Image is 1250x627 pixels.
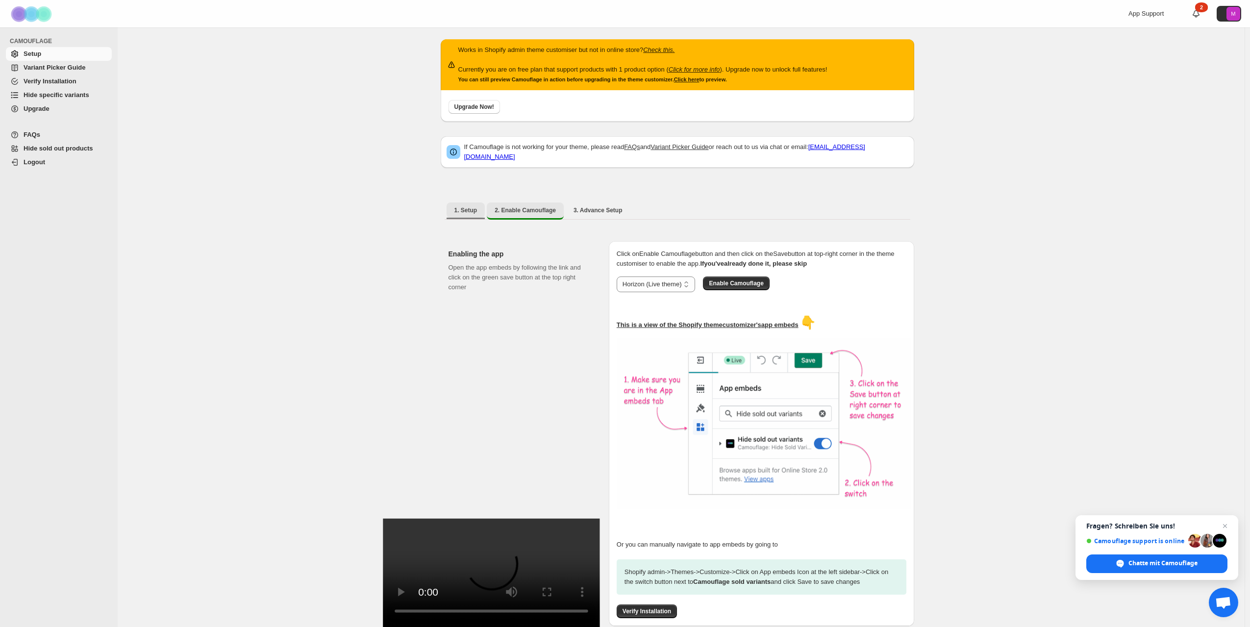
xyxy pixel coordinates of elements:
span: Logout [24,158,45,166]
img: camouflage-enable [617,338,911,509]
a: Hide sold out products [6,142,112,155]
a: Enable Camouflage [703,279,769,287]
span: Hide specific variants [24,91,89,99]
span: 👇 [800,315,816,330]
div: Chat öffnen [1209,588,1238,617]
button: Enable Camouflage [703,276,769,290]
span: Setup [24,50,41,57]
div: Open the app embeds by following the link and click on the green save button at the top right corner [449,263,593,613]
a: Logout [6,155,112,169]
span: CAMOUFLAGE [10,37,113,45]
a: Check this. [643,46,675,53]
div: 2 [1195,2,1208,12]
span: App Support [1128,10,1164,17]
text: M [1231,11,1235,17]
a: Verify Installation [617,607,677,615]
span: Chat schließen [1219,520,1231,532]
a: Verify Installation [6,75,112,88]
span: Verify Installation [24,77,76,85]
span: Verify Installation [623,607,671,615]
span: FAQs [24,131,40,138]
span: 3. Advance Setup [574,206,623,214]
strong: Camouflage sold variants [693,578,771,585]
span: Upgrade [24,105,50,112]
p: If Camouflage is not working for your theme, please read and or reach out to us via chat or email: [464,142,908,162]
a: Click here [674,76,700,82]
a: Upgrade [6,102,112,116]
button: Avatar with initials M [1217,6,1241,22]
a: FAQs [624,143,640,150]
span: Avatar with initials M [1226,7,1240,21]
h2: Enabling the app [449,249,593,259]
a: Click for more info [669,66,720,73]
b: If you've already done it, please skip [700,260,807,267]
span: Fragen? Schreiben Sie uns! [1086,522,1227,530]
p: Click on Enable Camouflage button and then click on the Save button at top-right corner in the th... [617,249,906,269]
u: This is a view of the Shopify theme customizer's app embeds [617,321,799,328]
button: Verify Installation [617,604,677,618]
a: FAQs [6,128,112,142]
p: Currently you are on free plan that support products with 1 product option ( ). Upgrade now to un... [458,65,827,75]
a: Variant Picker Guide [6,61,112,75]
span: Chatte mit Camouflage [1128,559,1198,568]
p: Works in Shopify admin theme customiser but not in online store? [458,45,827,55]
span: Hide sold out products [24,145,93,152]
span: 1. Setup [454,206,477,214]
p: Or you can manually navigate to app embeds by going to [617,540,906,550]
span: 2. Enable Camouflage [495,206,556,214]
img: Camouflage [8,0,57,27]
small: You can still preview Camouflage in action before upgrading in the theme customizer. to preview. [458,76,727,82]
span: Camouflage support is online [1086,537,1185,545]
video: Enable Camouflage in theme app embeds [383,519,600,627]
a: Hide specific variants [6,88,112,102]
a: 2 [1191,9,1201,19]
button: Upgrade Now! [449,100,500,114]
a: Setup [6,47,112,61]
div: Chatte mit Camouflage [1086,554,1227,573]
a: Variant Picker Guide [650,143,708,150]
span: Variant Picker Guide [24,64,85,71]
p: Shopify admin -> Themes -> Customize -> Click on App embeds Icon at the left sidebar -> Click on ... [617,559,906,595]
span: Enable Camouflage [709,279,763,287]
span: Upgrade Now! [454,103,494,111]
